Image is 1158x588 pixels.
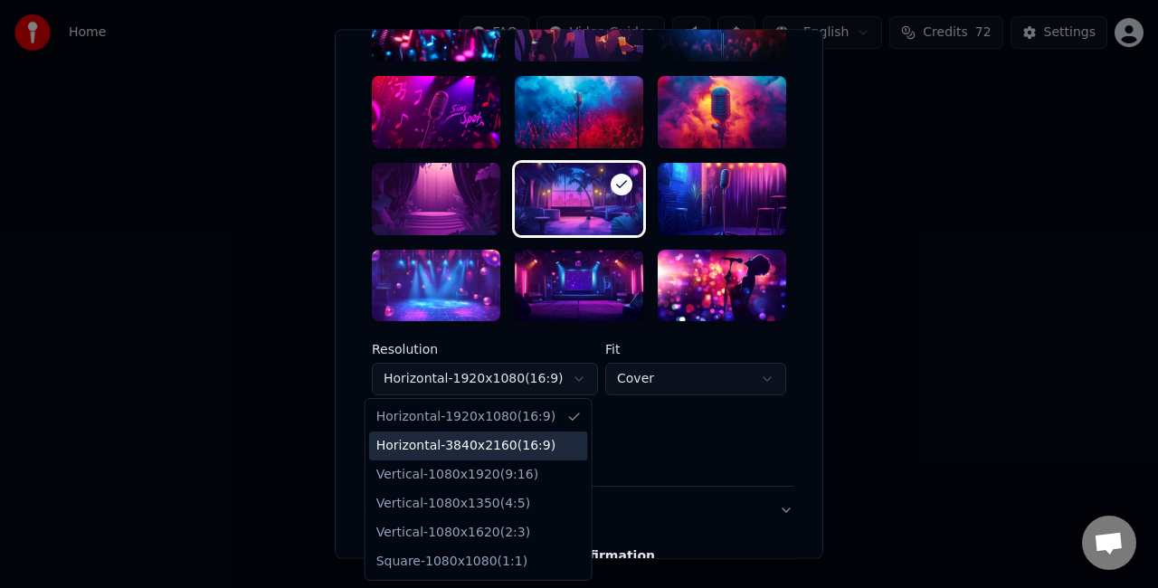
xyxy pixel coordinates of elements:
div: Square - 1080 x 1080 ( 1 : 1 ) [376,553,527,571]
div: Horizontal - 1920 x 1080 ( 16 : 9 ) [376,408,556,426]
div: Horizontal - 3840 x 2160 ( 16 : 9 ) [376,437,556,455]
div: Vertical - 1080 x 1350 ( 4 : 5 ) [376,495,531,513]
div: Vertical - 1080 x 1620 ( 2 : 3 ) [376,524,531,542]
div: Vertical - 1080 x 1920 ( 9 : 16 ) [376,466,538,484]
